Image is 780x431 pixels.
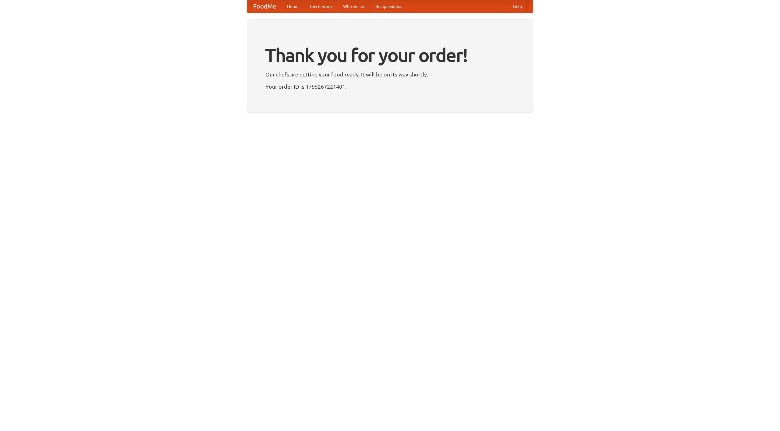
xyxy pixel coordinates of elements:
h1: Thank you for your order! [265,41,515,70]
p: Your order ID is 1755267221401. [265,82,515,91]
a: Help [508,0,527,12]
a: FoodMe [247,0,282,12]
a: How it works [303,0,338,12]
a: Recipe videos [370,0,407,12]
a: Home [282,0,303,12]
a: Who we are [338,0,370,12]
p: Our chefs are getting your food ready. It will be on its way shortly. [265,70,515,79]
